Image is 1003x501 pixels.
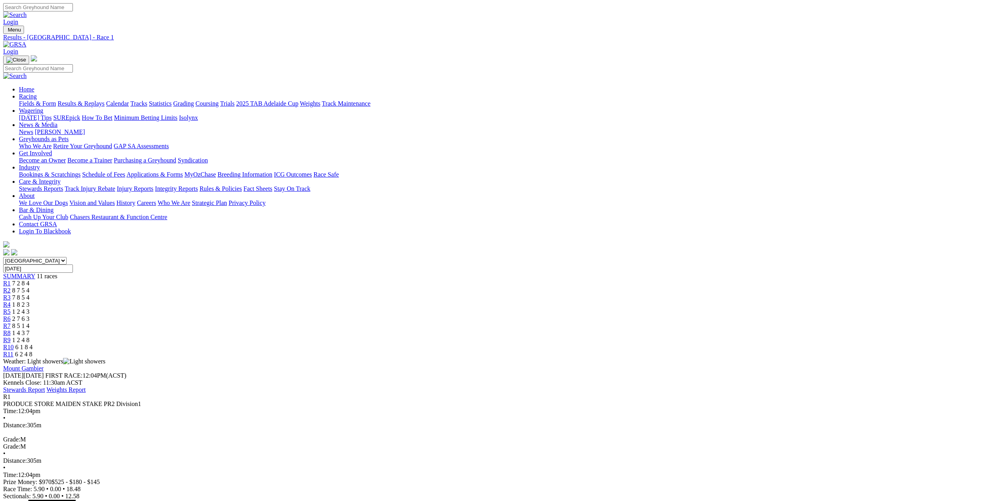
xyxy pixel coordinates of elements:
[53,143,112,149] a: Retire Your Greyhound
[3,41,26,48] img: GRSA
[19,178,61,185] a: Care & Integrity
[19,107,43,114] a: Wagering
[3,273,35,279] a: SUMMARY
[3,457,1000,464] div: 305m
[149,100,172,107] a: Statistics
[117,185,153,192] a: Injury Reports
[3,337,11,343] a: R9
[12,280,30,287] span: 7 2 8 4
[3,457,27,464] span: Distance:
[3,479,1000,486] div: Prize Money: $970
[19,121,58,128] a: News & Media
[236,100,298,107] a: 2025 TAB Adelaide Cup
[229,199,266,206] a: Privacy Policy
[11,249,17,255] img: twitter.svg
[63,358,105,365] img: Light showers
[3,64,73,73] input: Search
[19,114,52,121] a: [DATE] Tips
[19,192,35,199] a: About
[3,241,9,248] img: logo-grsa-white.png
[3,56,29,64] button: Toggle navigation
[19,185,1000,192] div: Care & Integrity
[19,100,56,107] a: Fields & Form
[3,422,1000,429] div: 305m
[69,199,115,206] a: Vision and Values
[47,386,86,393] a: Weights Report
[67,157,112,164] a: Become a Trainer
[46,486,48,492] span: •
[3,400,1000,408] div: PRODUCE STORE MAIDEN STAKE PR2 Division1
[3,294,11,301] a: R3
[58,100,104,107] a: Results & Replays
[184,171,216,178] a: MyOzChase
[3,344,14,350] span: R10
[173,100,194,107] a: Grading
[116,199,135,206] a: History
[19,228,71,235] a: Login To Blackbook
[19,185,63,192] a: Stewards Reports
[137,199,156,206] a: Careers
[3,3,73,11] input: Search
[19,129,1000,136] div: News & Media
[3,443,1000,450] div: M
[3,26,24,34] button: Toggle navigation
[3,330,11,336] span: R8
[3,471,1000,479] div: 12:04pm
[3,351,13,358] a: R11
[19,100,1000,107] div: Racing
[3,301,11,308] a: R4
[37,273,57,279] span: 11 races
[32,493,43,499] span: 5.90
[19,164,40,171] a: Industry
[19,129,33,135] a: News
[3,287,11,294] a: R2
[322,100,370,107] a: Track Maintenance
[53,114,80,121] a: SUREpick
[3,315,11,322] span: R6
[6,57,26,63] img: Close
[3,493,31,499] span: Sectionals:
[12,315,30,322] span: 2 7 6 3
[19,171,1000,178] div: Industry
[3,308,11,315] span: R5
[3,436,1000,443] div: M
[3,34,1000,41] a: Results - [GEOGRAPHIC_DATA] - Race 1
[50,486,61,492] span: 0.00
[127,171,183,178] a: Applications & Forms
[244,185,272,192] a: Fact Sheets
[82,114,113,121] a: How To Bet
[3,408,1000,415] div: 12:04pm
[19,86,34,93] a: Home
[67,486,81,492] span: 18.48
[3,443,20,450] span: Grade:
[3,408,18,414] span: Time:
[3,450,6,457] span: •
[3,280,11,287] a: R1
[155,185,198,192] a: Integrity Reports
[3,372,24,379] span: [DATE]
[19,214,1000,221] div: Bar & Dining
[19,93,37,100] a: Racing
[65,185,115,192] a: Track Injury Rebate
[178,157,208,164] a: Syndication
[19,114,1000,121] div: Wagering
[218,171,272,178] a: Breeding Information
[274,185,310,192] a: Stay On Track
[3,379,1000,386] div: Kennels Close: 11:30am ACST
[313,171,339,178] a: Race Safe
[33,486,45,492] span: 5.90
[19,157,66,164] a: Become an Owner
[12,322,30,329] span: 8 5 1 4
[3,73,27,80] img: Search
[12,301,30,308] span: 1 8 2 3
[3,48,18,55] a: Login
[3,365,44,372] a: Mount Gambier
[274,171,312,178] a: ICG Outcomes
[49,493,60,499] span: 0.00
